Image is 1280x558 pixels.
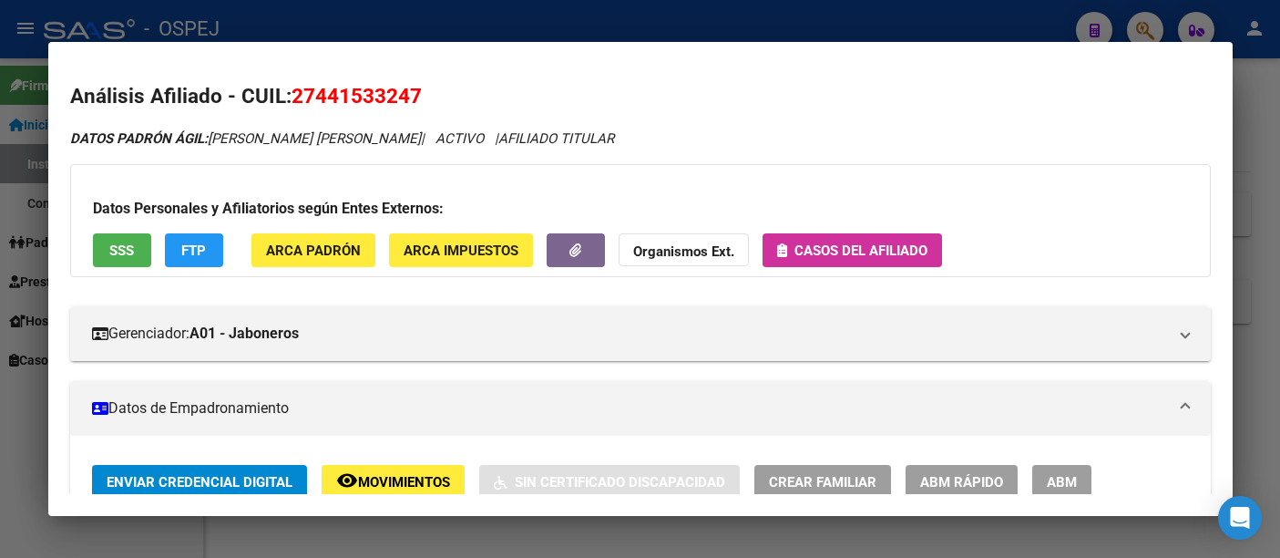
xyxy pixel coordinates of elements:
[107,474,292,491] span: Enviar Credencial Digital
[336,470,358,491] mat-icon: remove_red_eye
[93,198,1188,220] h3: Datos Personales y Afiliatorios según Entes Externos:
[70,130,208,147] strong: DATOS PADRÓN ÁGIL:
[479,465,740,499] button: Sin Certificado Discapacidad
[70,81,1211,112] h2: Análisis Afiliado - CUIL:
[165,233,223,267] button: FTP
[292,84,422,108] span: 27441533247
[794,243,927,259] span: Casos del afiliado
[189,323,299,345] strong: A01 - Jaboneros
[763,233,942,267] button: Casos del afiliado
[920,474,1003,491] span: ABM Rápido
[92,323,1167,345] mat-panel-title: Gerenciador:
[633,243,734,260] strong: Organismos Ext.
[515,474,725,491] span: Sin Certificado Discapacidad
[93,233,151,267] button: SSS
[404,243,518,259] span: ARCA Impuestos
[498,130,614,147] span: AFILIADO TITULAR
[181,243,206,259] span: FTP
[70,306,1211,361] mat-expansion-panel-header: Gerenciador:A01 - Jaboneros
[70,130,614,147] i: | ACTIVO |
[322,465,465,499] button: Movimientos
[754,465,891,499] button: Crear Familiar
[389,233,533,267] button: ARCA Impuestos
[1218,496,1262,540] div: Open Intercom Messenger
[109,243,134,259] span: SSS
[1047,474,1077,491] span: ABM
[1032,465,1091,499] button: ABM
[70,381,1211,436] mat-expansion-panel-header: Datos de Empadronamiento
[769,474,876,491] span: Crear Familiar
[251,233,375,267] button: ARCA Padrón
[266,243,361,259] span: ARCA Padrón
[906,465,1018,499] button: ABM Rápido
[92,465,307,499] button: Enviar Credencial Digital
[358,474,450,491] span: Movimientos
[70,130,421,147] span: [PERSON_NAME] [PERSON_NAME]
[92,398,1167,419] mat-panel-title: Datos de Empadronamiento
[619,233,749,267] button: Organismos Ext.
